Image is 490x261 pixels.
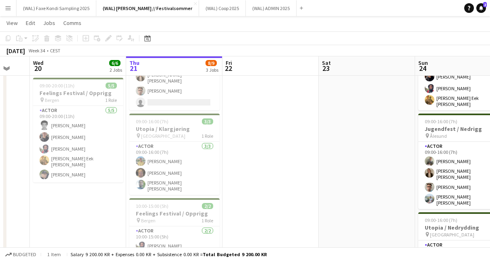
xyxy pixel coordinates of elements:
[202,203,213,209] span: 2/2
[39,83,75,89] span: 09:00-20:00 (11h)
[201,133,213,139] span: 1 Role
[71,251,267,257] div: Salary 9 200.00 KR + Expenses 0.00 KR + Subsistence 0.00 KR =
[206,67,218,73] div: 3 Jobs
[44,251,64,257] span: 1 item
[201,217,213,224] span: 1 Role
[321,64,331,73] span: 23
[224,64,232,73] span: 22
[206,60,217,66] span: 8/9
[26,19,35,27] span: Edit
[129,46,220,110] app-card-role: Actor3/409:00-16:00 (7h)[PERSON_NAME][PERSON_NAME] [PERSON_NAME][PERSON_NAME]
[43,19,55,27] span: Jobs
[13,252,36,257] span: Budgeted
[60,18,85,28] a: Comms
[96,0,199,16] button: (WAL) [PERSON_NAME] // Festivalsommer
[417,64,428,73] span: 24
[129,59,139,66] span: Thu
[141,217,156,224] span: Bergen
[33,78,123,182] app-job-card: 09:00-20:00 (11h)5/5Feelings Festival / Opprigg Bergen1 RoleActor5/509:00-20:00 (11h)[PERSON_NAME...
[33,59,44,66] span: Wed
[32,64,44,73] span: 20
[322,59,331,66] span: Sat
[23,18,38,28] a: Edit
[141,133,185,139] span: [GEOGRAPHIC_DATA]
[6,19,18,27] span: View
[45,97,59,103] span: Bergen
[106,83,117,89] span: 5/5
[105,97,117,103] span: 1 Role
[136,203,168,209] span: 10:00-15:00 (5h)
[129,125,220,133] h3: Utopia / Klargjøring
[3,18,21,28] a: View
[430,232,474,238] span: [GEOGRAPHIC_DATA]
[129,142,220,195] app-card-role: Actor3/309:00-16:00 (7h)[PERSON_NAME][PERSON_NAME][PERSON_NAME] [PERSON_NAME]
[425,217,457,223] span: 09:00-16:00 (7h)
[246,0,297,16] button: (WAL) ADMIN 2025
[203,251,267,257] span: Total Budgeted 9 200.00 KR
[430,133,447,139] span: Ålesund
[27,48,47,54] span: Week 34
[128,64,139,73] span: 21
[17,0,96,16] button: (WAL) Faxe Kondi Sampling 2025
[483,2,487,7] span: 2
[50,48,60,54] div: CEST
[202,118,213,124] span: 3/3
[476,3,486,13] a: 2
[6,47,25,55] div: [DATE]
[110,67,122,73] div: 2 Jobs
[129,210,220,217] h3: Feelings Festival / Opprigg
[33,106,123,182] app-card-role: Actor5/509:00-20:00 (11h)[PERSON_NAME][PERSON_NAME][PERSON_NAME][PERSON_NAME] Eek [PERSON_NAME][P...
[136,118,168,124] span: 09:00-16:00 (7h)
[226,59,232,66] span: Fri
[199,0,246,16] button: (WAL) Coop 2025
[129,114,220,195] app-job-card: 09:00-16:00 (7h)3/3Utopia / Klargjøring [GEOGRAPHIC_DATA]1 RoleActor3/309:00-16:00 (7h)[PERSON_NA...
[63,19,81,27] span: Comms
[418,59,428,66] span: Sun
[425,118,457,124] span: 09:00-16:00 (7h)
[40,18,58,28] a: Jobs
[4,250,37,259] button: Budgeted
[109,60,120,66] span: 6/6
[33,89,123,97] h3: Feelings Festival / Opprigg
